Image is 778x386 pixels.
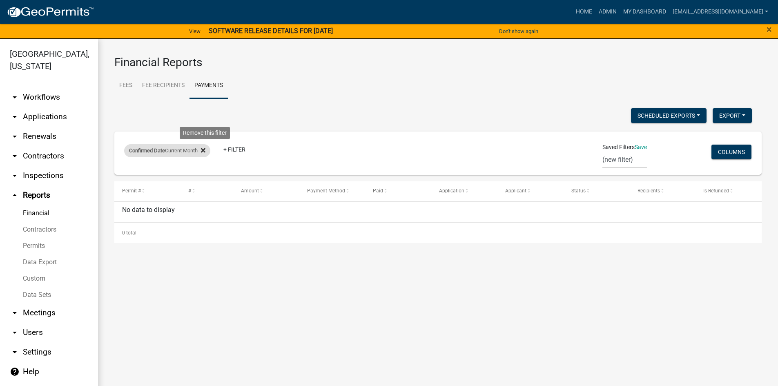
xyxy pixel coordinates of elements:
[114,56,762,69] h3: Financial Reports
[114,202,762,222] div: No data to display
[620,4,669,20] a: My Dashboard
[188,188,191,194] span: #
[233,181,299,201] datatable-header-cell: Amount
[189,73,228,99] a: Payments
[209,27,333,35] strong: SOFTWARE RELEASE DETAILS FOR [DATE]
[595,4,620,20] a: Admin
[10,347,20,357] i: arrow_drop_down
[505,188,526,194] span: Applicant
[631,108,707,123] button: Scheduled Exports
[713,108,752,123] button: Export
[10,367,20,377] i: help
[124,144,210,157] div: Current Month
[299,181,365,201] datatable-header-cell: Payment Method
[629,181,696,201] datatable-header-cell: Recipients
[114,73,137,99] a: Fees
[129,147,165,154] span: Confirmed Date
[241,188,259,194] span: Amount
[307,188,345,194] span: Payment Method
[571,188,586,194] span: Status
[181,181,233,201] datatable-header-cell: #
[767,24,772,35] span: ×
[10,171,20,181] i: arrow_drop_down
[703,188,729,194] span: Is Refunded
[180,127,230,139] div: Remove this filter
[767,25,772,34] button: Close
[711,145,751,159] button: Columns
[373,188,383,194] span: Paid
[114,223,762,243] div: 0 total
[365,181,431,201] datatable-header-cell: Paid
[10,308,20,318] i: arrow_drop_down
[137,73,189,99] a: Fee Recipients
[696,181,762,201] datatable-header-cell: Is Refunded
[10,328,20,337] i: arrow_drop_down
[122,188,141,194] span: Permit #
[10,112,20,122] i: arrow_drop_down
[114,181,181,201] datatable-header-cell: Permit #
[638,188,660,194] span: Recipients
[669,4,771,20] a: [EMAIL_ADDRESS][DOMAIN_NAME]
[10,92,20,102] i: arrow_drop_down
[635,144,647,150] a: Save
[564,181,630,201] datatable-header-cell: Status
[10,132,20,141] i: arrow_drop_down
[10,151,20,161] i: arrow_drop_down
[186,25,204,38] a: View
[602,143,635,152] span: Saved Filters
[431,181,497,201] datatable-header-cell: Application
[573,4,595,20] a: Home
[10,190,20,200] i: arrow_drop_up
[496,25,542,38] button: Don't show again
[439,188,464,194] span: Application
[217,142,252,157] a: + Filter
[497,181,564,201] datatable-header-cell: Applicant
